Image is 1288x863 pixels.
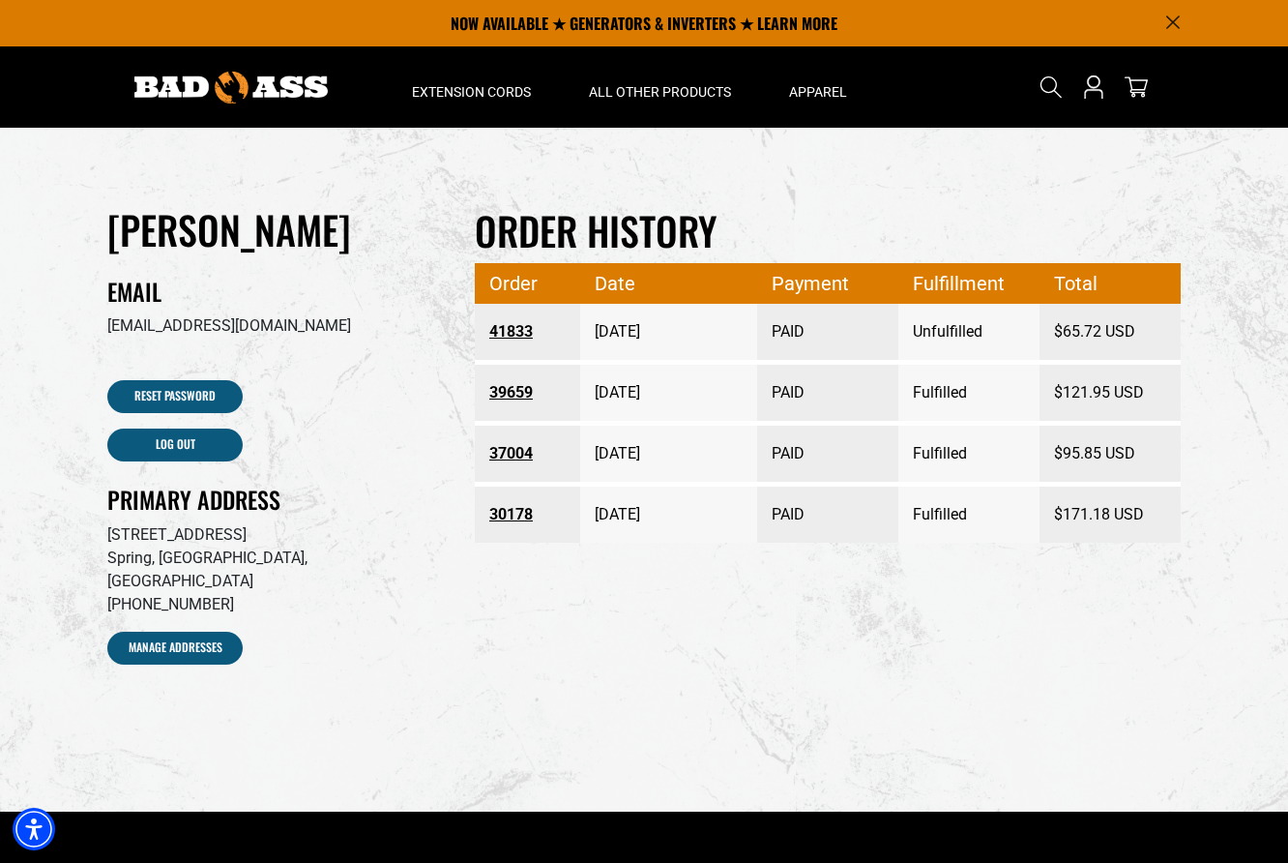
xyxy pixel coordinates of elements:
[913,305,1025,359] span: Unfulfilled
[913,366,1025,420] span: Fulfilled
[1078,46,1109,128] a: Open this option
[489,314,567,349] a: Order number 41833
[589,83,731,101] span: All Other Products
[772,366,884,420] span: PAID
[489,436,567,471] a: Order number 37004
[107,523,446,547] p: [STREET_ADDRESS]
[107,593,446,616] p: [PHONE_NUMBER]
[1054,366,1166,420] span: $121.95 USD
[489,375,567,410] a: Order number 39659
[560,46,760,128] summary: All Other Products
[772,427,884,481] span: PAID
[760,46,876,128] summary: Apparel
[383,46,560,128] summary: Extension Cords
[489,497,567,532] a: Order number 30178
[475,205,1181,255] h2: Order history
[134,72,328,104] img: Bad Ass Extension Cords
[595,505,640,523] time: [DATE]
[107,485,446,515] h2: Primary Address
[913,427,1025,481] span: Fulfilled
[913,488,1025,542] span: Fulfilled
[1054,427,1166,481] span: $95.85 USD
[1054,264,1166,303] span: Total
[595,322,640,341] time: [DATE]
[107,205,446,253] h1: [PERSON_NAME]
[772,264,884,303] span: Payment
[489,264,567,303] span: Order
[1036,72,1067,103] summary: Search
[1054,488,1166,542] span: $171.18 USD
[13,808,55,850] div: Accessibility Menu
[107,429,243,461] a: Log out
[595,264,743,303] span: Date
[412,83,531,101] span: Extension Cords
[1054,305,1166,359] span: $65.72 USD
[595,444,640,462] time: [DATE]
[772,305,884,359] span: PAID
[913,264,1025,303] span: Fulfillment
[595,383,640,402] time: [DATE]
[107,380,243,413] a: Reset Password
[789,83,847,101] span: Apparel
[772,488,884,542] span: PAID
[107,277,446,307] h2: Email
[1121,75,1152,99] a: cart
[107,547,446,593] p: Spring, [GEOGRAPHIC_DATA], [GEOGRAPHIC_DATA]
[107,632,243,665] a: Manage Addresses
[107,314,446,338] p: [EMAIL_ADDRESS][DOMAIN_NAME]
